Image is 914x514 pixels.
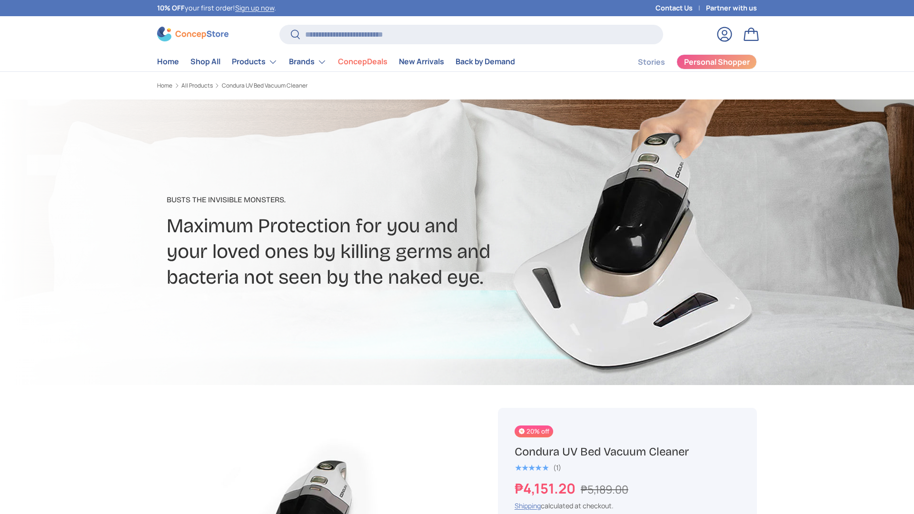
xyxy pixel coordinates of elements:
[684,58,750,66] span: Personal Shopper
[706,3,757,13] a: Partner with us
[157,83,172,89] a: Home
[157,52,515,71] nav: Primary
[638,53,665,71] a: Stories
[515,501,740,511] div: calculated at checkout.
[676,54,757,69] a: Personal Shopper
[157,27,228,41] img: ConcepStore
[515,425,553,437] span: 20% off
[289,52,327,71] a: Brands
[222,83,308,89] a: Condura UV Bed Vacuum Cleaner
[235,3,274,12] a: Sign up now
[399,52,444,71] a: New Arrivals
[157,3,185,12] strong: 10% OFF
[553,464,561,471] div: (1)
[157,3,276,13] p: your first order! .
[190,52,220,71] a: Shop All
[338,52,387,71] a: ConcepDeals
[167,213,532,290] h2: Maximum Protection for you and your loved ones by killing germs and bacteria not seen by the nake...
[226,52,283,71] summary: Products
[456,52,515,71] a: Back by Demand
[157,81,475,90] nav: Breadcrumbs
[283,52,332,71] summary: Brands
[515,501,541,510] a: Shipping
[232,52,278,71] a: Products
[515,463,548,473] span: ★★★★★
[515,479,578,498] strong: ₱4,151.20
[515,445,740,459] h1: Condura UV Bed Vacuum Cleaner
[615,52,757,71] nav: Secondary
[581,482,628,497] s: ₱5,189.00
[515,464,548,472] div: 5.0 out of 5.0 stars
[157,52,179,71] a: Home
[515,462,561,472] a: 5.0 out of 5.0 stars (1)
[181,83,213,89] a: All Products
[656,3,706,13] a: Contact Us
[167,194,532,206] p: Busts The Invisible Monsters​.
